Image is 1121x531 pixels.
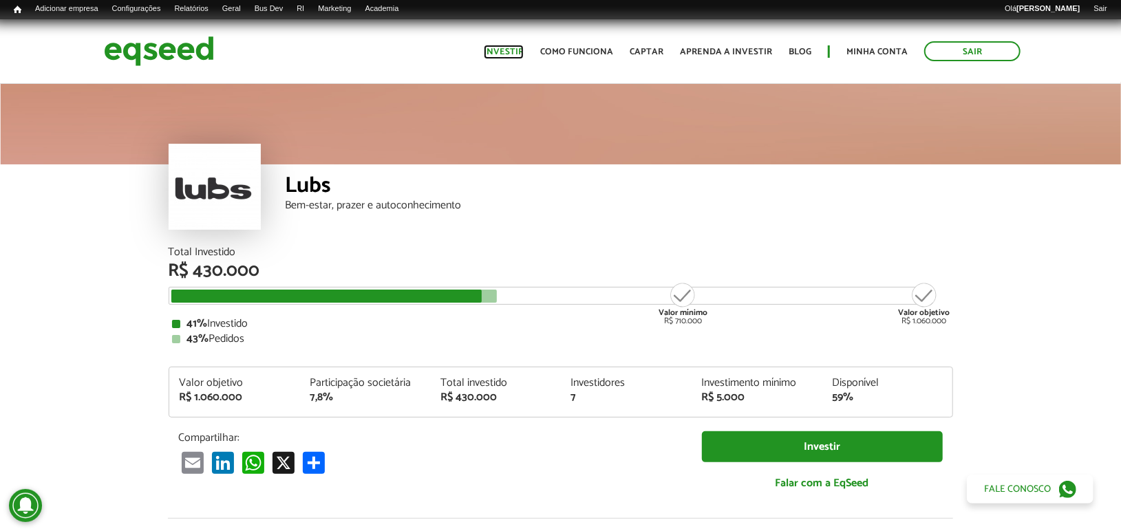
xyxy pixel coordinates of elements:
[310,378,420,389] div: Participação societária
[104,33,214,69] img: EqSeed
[172,318,950,329] div: Investido
[105,3,168,14] a: Configurações
[209,451,237,474] a: LinkedIn
[440,392,551,403] div: R$ 430.000
[286,200,953,211] div: Bem-estar, prazer e autoconhecimento
[359,3,406,14] a: Academia
[540,47,613,56] a: Como funciona
[657,281,709,325] div: R$ 710.000
[701,392,811,403] div: R$ 5.000
[300,451,328,474] a: Compartilhar
[311,3,358,14] a: Marketing
[179,431,681,444] p: Compartilhar:
[169,262,953,280] div: R$ 430.000
[7,3,28,17] a: Início
[179,451,206,474] a: Email
[187,329,209,348] strong: 43%
[1087,3,1114,14] a: Sair
[832,392,942,403] div: 59%
[702,469,943,497] a: Falar com a EqSeed
[659,306,707,319] strong: Valor mínimo
[570,392,681,403] div: 7
[484,47,524,56] a: Investir
[967,475,1093,503] a: Fale conosco
[187,314,208,333] strong: 41%
[270,451,297,474] a: X
[167,3,215,14] a: Relatórios
[28,3,105,14] a: Adicionar empresa
[846,47,908,56] a: Minha conta
[172,334,950,345] div: Pedidos
[180,378,290,389] div: Valor objetivo
[899,281,950,325] div: R$ 1.060.000
[1016,4,1080,12] strong: [PERSON_NAME]
[440,378,551,389] div: Total investido
[570,378,681,389] div: Investidores
[180,392,290,403] div: R$ 1.060.000
[899,306,950,319] strong: Valor objetivo
[286,175,953,200] div: Lubs
[290,3,311,14] a: RI
[14,5,21,14] span: Início
[215,3,248,14] a: Geral
[248,3,290,14] a: Bus Dev
[310,392,420,403] div: 7,8%
[239,451,267,474] a: WhatsApp
[998,3,1087,14] a: Olá[PERSON_NAME]
[680,47,772,56] a: Aprenda a investir
[832,378,942,389] div: Disponível
[702,431,943,462] a: Investir
[924,41,1021,61] a: Sair
[630,47,663,56] a: Captar
[789,47,811,56] a: Blog
[169,247,953,258] div: Total Investido
[701,378,811,389] div: Investimento mínimo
